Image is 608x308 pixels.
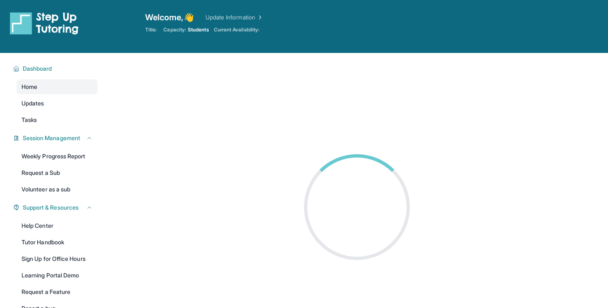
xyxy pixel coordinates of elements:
[214,26,259,33] span: Current Availability:
[17,284,98,299] a: Request a Feature
[17,112,98,127] a: Tasks
[17,182,98,197] a: Volunteer as a sub
[19,134,93,142] button: Session Management
[188,26,209,33] span: Students
[17,96,98,111] a: Updates
[17,79,98,94] a: Home
[22,99,44,107] span: Updates
[10,12,79,35] img: logo
[19,203,93,212] button: Support & Resources
[17,149,98,164] a: Weekly Progress Report
[23,64,52,73] span: Dashboard
[145,12,194,23] span: Welcome, 👋
[145,26,157,33] span: Title:
[17,251,98,266] a: Sign Up for Office Hours
[23,203,79,212] span: Support & Resources
[22,116,37,124] span: Tasks
[23,134,80,142] span: Session Management
[17,218,98,233] a: Help Center
[255,13,263,21] img: Chevron Right
[17,165,98,180] a: Request a Sub
[17,235,98,250] a: Tutor Handbook
[22,83,37,91] span: Home
[19,64,93,73] button: Dashboard
[163,26,186,33] span: Capacity:
[206,13,263,21] a: Update Information
[17,268,98,283] a: Learning Portal Demo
